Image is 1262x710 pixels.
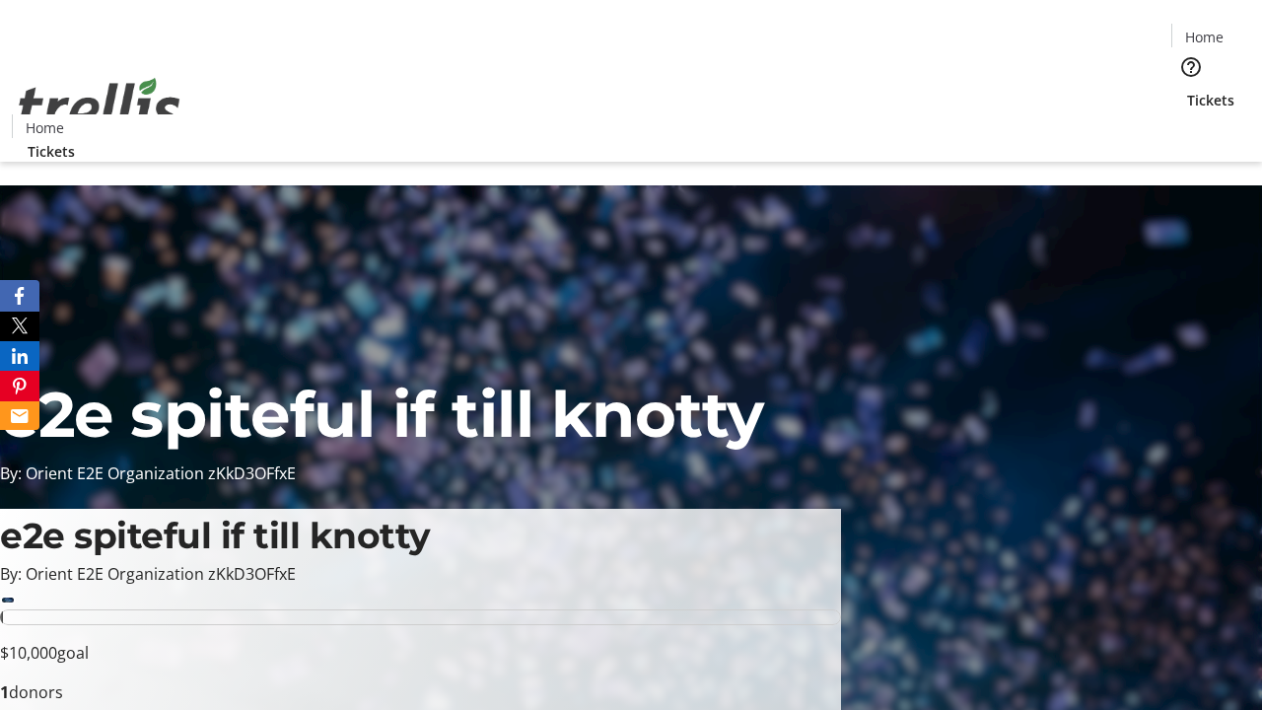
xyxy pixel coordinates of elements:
a: Home [1172,27,1235,47]
img: Orient E2E Organization zKkD3OFfxE's Logo [12,56,187,155]
span: Tickets [28,141,75,162]
button: Help [1171,47,1211,87]
span: Home [26,117,64,138]
a: Home [13,117,76,138]
a: Tickets [1171,90,1250,110]
span: Home [1185,27,1224,47]
a: Tickets [12,141,91,162]
button: Cart [1171,110,1211,150]
span: Tickets [1187,90,1234,110]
